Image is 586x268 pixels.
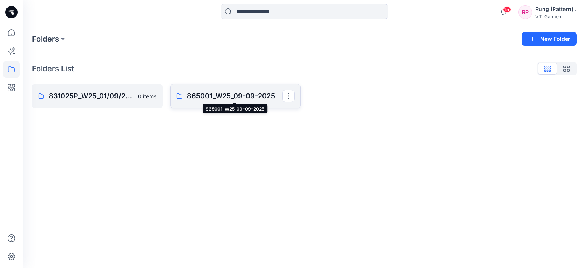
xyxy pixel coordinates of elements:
p: 0 items [138,92,156,100]
span: 15 [503,6,511,13]
div: RP [518,5,532,19]
p: 865001_W25_09-09-2025 [187,91,282,101]
button: New Folder [522,32,577,46]
a: Folders [32,34,59,44]
p: 831025P_W25_01/09/2025 [49,91,134,101]
p: Folders List [32,63,74,74]
a: 865001_W25_09-09-2025 [170,84,301,108]
div: Rung (Pattern) . [535,5,576,14]
a: 831025P_W25_01/09/20250 items [32,84,163,108]
div: V.T. Garment [535,14,576,19]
